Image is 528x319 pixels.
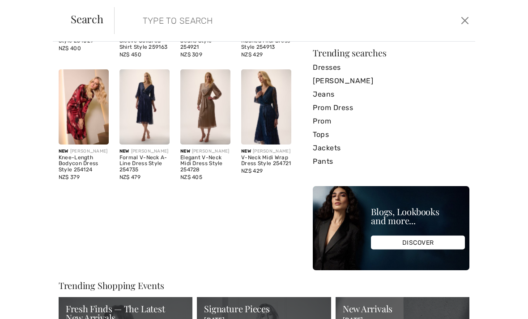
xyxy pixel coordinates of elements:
div: Knee-Length Bodycon Dress Style 254124 [59,155,109,173]
input: TYPE TO SEARCH [136,7,378,34]
a: Jeans [313,88,469,101]
span: NZ$ 405 [180,174,202,180]
img: Blogs, Lookbooks and more... [313,186,469,270]
a: Jackets [313,141,469,155]
span: Search [71,13,103,24]
a: Prom Dress [313,101,469,115]
a: [PERSON_NAME] [313,74,469,88]
div: Blogs, Lookbooks and more... [371,207,465,225]
img: Knee-Length Bodycon Dress Style 254124. Black/red [59,69,109,145]
div: Trending searches [313,48,469,57]
div: Trending Shopping Events [59,281,469,290]
div: [PERSON_NAME] [180,148,230,155]
a: Pants [313,155,469,168]
span: NZ$ 429 [241,51,263,58]
span: New [119,149,129,154]
div: DISCOVER [371,236,465,250]
span: NZ$ 400 [59,45,81,51]
div: Signature Pieces [204,304,324,313]
div: [PERSON_NAME] [59,148,109,155]
a: Tops [313,128,469,141]
span: NZ$ 450 [119,51,141,58]
div: [PERSON_NAME] [119,148,170,155]
div: V-Neck Midi Wrap Dress Style 254721 [241,155,291,167]
div: Elegant V-Neck Midi Dress Style 254728 [180,155,230,173]
img: V-Neck Midi Wrap Dress Style 254721. Midnight Blue [241,69,291,145]
span: Help [21,6,39,14]
div: [PERSON_NAME] [241,148,291,155]
button: Close [459,13,472,28]
span: New [59,149,68,154]
a: Prom [313,115,469,128]
span: NZ$ 309 [180,51,202,58]
div: Formal V-Neck A-Line Dress Style 254735 [119,155,170,173]
div: New Arrivals [343,304,462,313]
span: New [241,149,251,154]
img: Formal V-Neck A-Line Dress Style 254735. Navy Blue [119,69,170,145]
img: Elegant V-Neck Midi Dress Style 254728. Taupe/silver [180,69,230,145]
a: Dresses [313,61,469,74]
span: NZ$ 479 [119,174,141,180]
span: New [180,149,190,154]
span: NZ$ 429 [241,168,263,174]
span: NZ$ 379 [59,174,80,180]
